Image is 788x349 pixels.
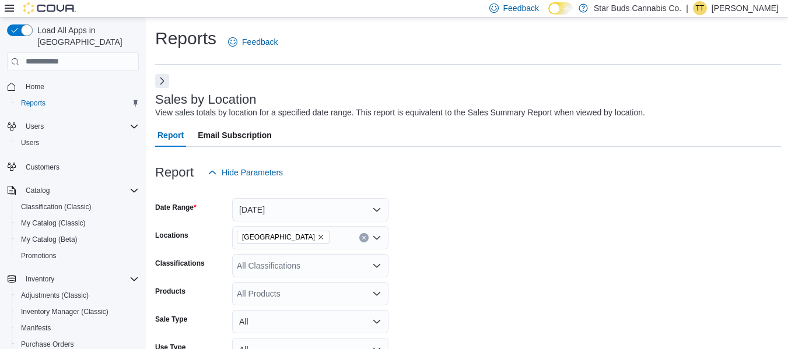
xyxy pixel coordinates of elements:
span: Reports [16,96,139,110]
button: Customers [2,158,143,175]
span: Catalog [26,186,50,195]
span: Inventory [26,274,54,284]
span: My Catalog (Classic) [16,216,139,230]
span: Manifests [21,323,51,333]
span: Customers [26,163,59,172]
div: Tannis Talarico [693,1,707,15]
button: Promotions [12,248,143,264]
span: Home [21,79,139,94]
span: Purchase Orders [21,340,74,349]
span: Manifests [16,321,139,335]
span: Users [16,136,139,150]
span: Load All Apps in [GEOGRAPHIC_DATA] [33,24,139,48]
span: Home [26,82,44,91]
a: Adjustments (Classic) [16,288,93,302]
div: View sales totals by location for a specified date range. This report is equivalent to the Sales ... [155,107,645,119]
button: Hide Parameters [203,161,288,184]
span: Reports [21,98,45,108]
span: Inventory [21,272,139,286]
span: Email Subscription [198,124,272,147]
span: Manitoba [237,231,330,244]
button: Open list of options [372,289,381,298]
a: My Catalog (Beta) [16,232,82,246]
button: Home [2,78,143,95]
a: My Catalog (Classic) [16,216,90,230]
h1: Reports [155,27,216,50]
span: TT [696,1,705,15]
h3: Report [155,165,194,179]
label: Products [155,287,185,296]
span: Customers [21,159,139,174]
label: Classifications [155,259,205,268]
button: Inventory [2,271,143,287]
button: Clear input [359,233,369,242]
button: Users [21,119,48,133]
button: My Catalog (Beta) [12,231,143,248]
h3: Sales by Location [155,93,257,107]
button: Open list of options [372,233,381,242]
button: Open list of options [372,261,381,270]
span: My Catalog (Classic) [21,218,86,228]
span: Users [26,122,44,131]
span: Report [157,124,184,147]
button: Inventory Manager (Classic) [12,304,143,320]
button: Next [155,74,169,88]
button: [DATE] [232,198,388,221]
button: Classification (Classic) [12,199,143,215]
p: Star Buds Cannabis Co. [594,1,681,15]
label: Date Range [155,203,197,212]
span: Hide Parameters [222,167,283,178]
p: [PERSON_NAME] [712,1,779,15]
span: Users [21,138,39,147]
p: | [686,1,688,15]
label: Sale Type [155,315,187,324]
span: Promotions [16,249,139,263]
a: Feedback [223,30,282,54]
input: Dark Mode [548,2,573,15]
span: My Catalog (Beta) [21,235,78,244]
span: Classification (Classic) [16,200,139,214]
button: Adjustments (Classic) [12,287,143,304]
button: Manifests [12,320,143,336]
span: Adjustments (Classic) [16,288,139,302]
span: Inventory Manager (Classic) [21,307,108,316]
span: Users [21,119,139,133]
a: Customers [21,160,64,174]
span: Feedback [503,2,539,14]
button: Inventory [21,272,59,286]
button: My Catalog (Classic) [12,215,143,231]
span: Catalog [21,184,139,198]
button: Users [2,118,143,135]
a: Classification (Classic) [16,200,96,214]
a: Manifests [16,321,55,335]
a: Promotions [16,249,61,263]
a: Home [21,80,49,94]
button: Catalog [21,184,54,198]
button: Remove Manitoba from selection in this group [317,234,324,241]
span: Inventory Manager (Classic) [16,305,139,319]
span: [GEOGRAPHIC_DATA] [242,231,315,243]
span: Feedback [242,36,278,48]
span: Promotions [21,251,57,260]
button: Users [12,135,143,151]
label: Locations [155,231,188,240]
button: Catalog [2,182,143,199]
button: Reports [12,95,143,111]
a: Reports [16,96,50,110]
a: Inventory Manager (Classic) [16,305,113,319]
a: Users [16,136,44,150]
img: Cova [23,2,76,14]
span: My Catalog (Beta) [16,232,139,246]
button: All [232,310,388,333]
span: Adjustments (Classic) [21,291,89,300]
span: Classification (Classic) [21,202,92,211]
